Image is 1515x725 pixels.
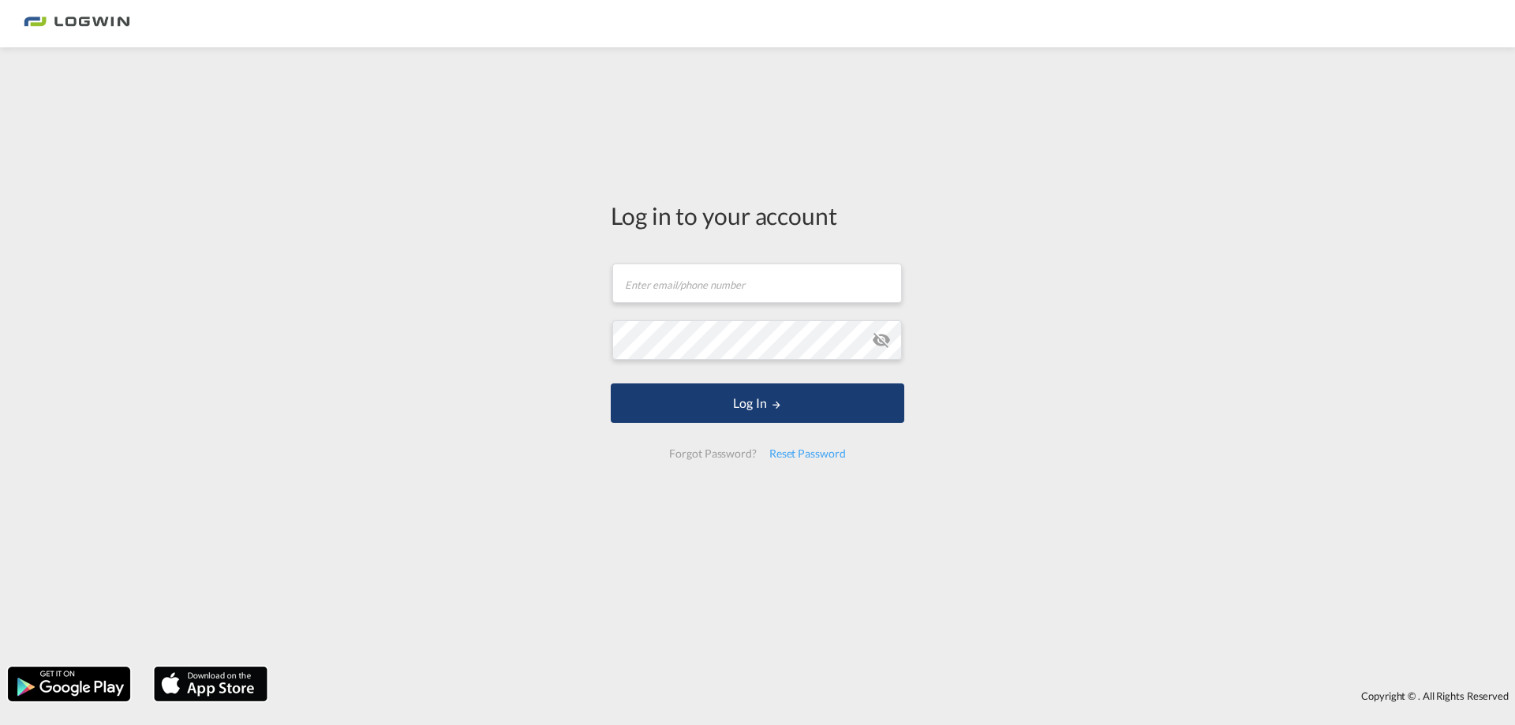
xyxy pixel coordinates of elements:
div: Log in to your account [611,199,904,232]
img: bc73a0e0d8c111efacd525e4c8ad7d32.png [24,6,130,42]
input: Enter email/phone number [612,263,902,303]
img: google.png [6,665,132,703]
button: LOGIN [611,383,904,423]
div: Copyright © . All Rights Reserved [275,682,1515,709]
md-icon: icon-eye-off [872,331,891,349]
img: apple.png [152,665,269,703]
div: Reset Password [763,439,852,468]
div: Forgot Password? [663,439,762,468]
